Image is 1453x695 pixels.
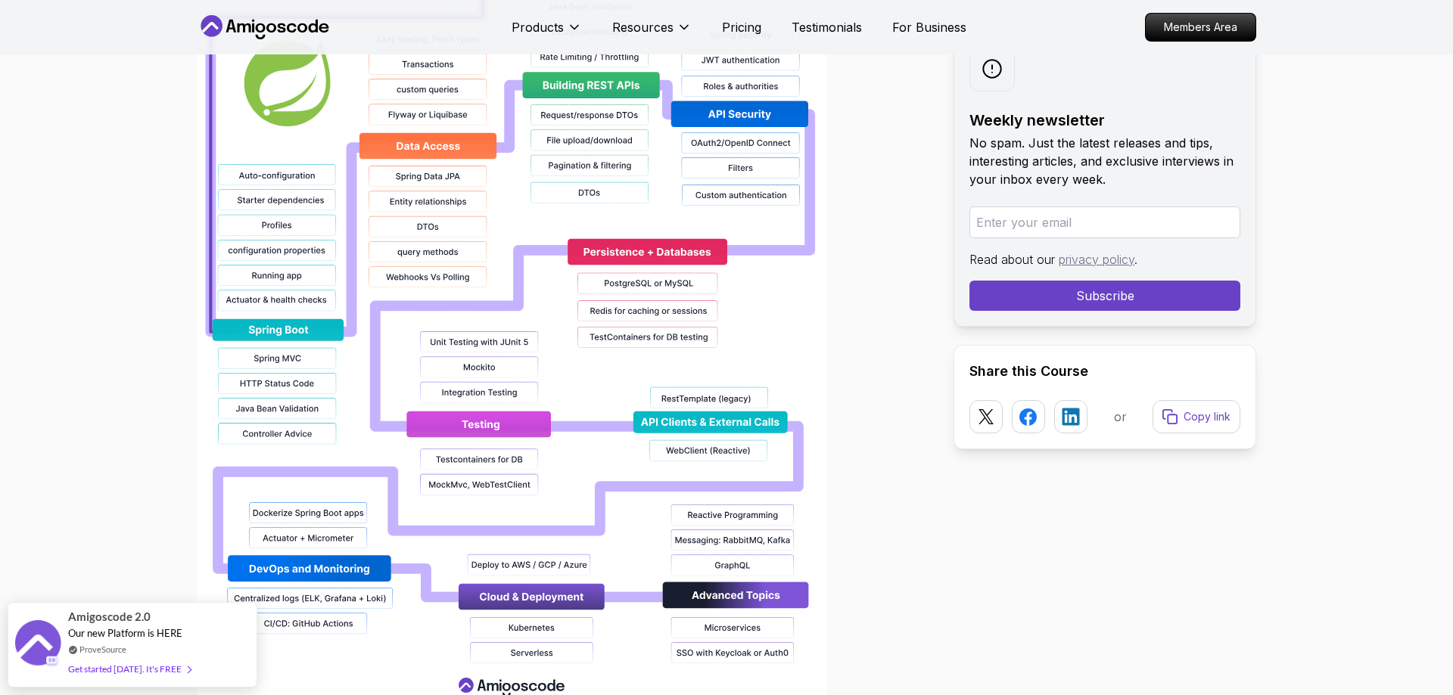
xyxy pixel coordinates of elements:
[1153,400,1240,433] button: Copy link
[969,361,1240,382] h2: Share this Course
[68,660,191,678] div: Get started [DATE]. It's FREE
[79,643,126,656] a: ProveSource
[969,134,1240,188] p: No spam. Just the latest releases and tips, interesting articles, and exclusive interviews in you...
[969,250,1240,268] p: Read about our .
[68,608,151,625] span: Amigoscode 2.0
[969,206,1240,238] input: Enter your email
[1059,252,1134,267] a: privacy policy
[1184,409,1231,424] p: Copy link
[792,18,862,36] a: Testimonials
[68,627,182,639] span: Our new Platform is HERE
[612,18,692,48] button: Resources
[892,18,966,36] a: For Business
[512,18,564,36] p: Products
[15,620,61,669] img: provesource social proof notification image
[969,281,1240,311] button: Subscribe
[1114,408,1127,426] p: or
[1146,14,1255,41] p: Members Area
[722,18,761,36] a: Pricing
[1145,13,1256,42] a: Members Area
[969,110,1240,131] h2: Weekly newsletter
[612,18,674,36] p: Resources
[512,18,582,48] button: Products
